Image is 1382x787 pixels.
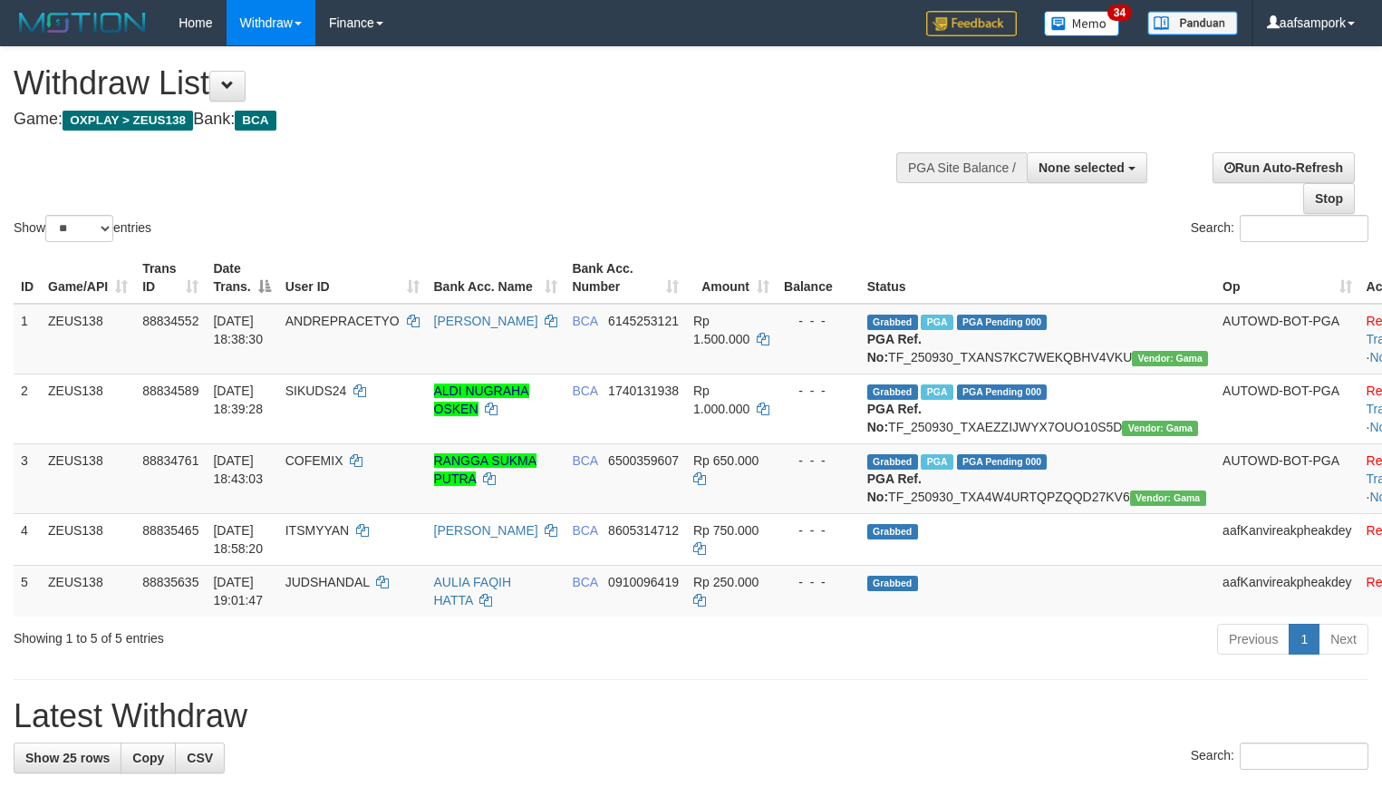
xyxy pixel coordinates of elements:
input: Search: [1240,743,1368,770]
span: CSV [187,751,213,765]
td: 2 [14,374,41,443]
span: Copy 8605314712 to clipboard [608,523,679,538]
td: ZEUS138 [41,304,135,374]
a: CSV [175,743,225,773]
span: PGA Pending [957,315,1048,330]
span: [DATE] 18:38:30 [213,314,263,346]
th: Status [860,252,1215,304]
span: Grabbed [867,384,918,400]
span: 88834761 [142,453,198,468]
span: BCA [572,453,597,468]
span: Grabbed [867,576,918,591]
a: [PERSON_NAME] [434,314,538,328]
h1: Latest Withdraw [14,698,1368,734]
a: Show 25 rows [14,743,121,773]
img: Feedback.jpg [926,11,1017,36]
span: 88834589 [142,384,198,398]
img: panduan.png [1147,11,1238,35]
td: aafKanvireakpheakdey [1215,513,1358,565]
span: Copy 6145253121 to clipboard [608,314,679,328]
b: PGA Ref. No: [867,402,922,434]
td: ZEUS138 [41,374,135,443]
td: aafKanvireakpheakdey [1215,565,1358,617]
span: Vendor URL: https://trx31.1velocity.biz [1132,351,1208,366]
span: BCA [235,111,275,131]
td: TF_250930_TXA4W4URTQPZQQD27KV6 [860,443,1215,513]
td: 5 [14,565,41,617]
td: AUTOWD-BOT-PGA [1215,374,1358,443]
a: AULIA FAQIH HATTA [434,575,512,607]
th: Date Trans.: activate to sort column descending [206,252,277,304]
td: ZEUS138 [41,565,135,617]
a: 1 [1289,624,1319,655]
div: Showing 1 to 5 of 5 entries [14,622,562,647]
div: - - - [784,452,853,470]
span: Rp 650.000 [693,453,759,468]
span: [DATE] 18:43:03 [213,453,263,486]
span: BCA [572,384,597,398]
span: 88835465 [142,523,198,538]
select: Showentries [45,215,113,242]
b: PGA Ref. No: [867,471,922,504]
span: [DATE] 18:58:20 [213,523,263,556]
span: PGA Pending [957,454,1048,470]
td: ZEUS138 [41,443,135,513]
span: COFEMIX [285,453,343,468]
span: OXPLAY > ZEUS138 [63,111,193,131]
label: Search: [1191,743,1368,770]
a: Copy [121,743,176,773]
th: Op: activate to sort column ascending [1215,252,1358,304]
button: None selected [1027,152,1147,183]
td: 3 [14,443,41,513]
span: [DATE] 19:01:47 [213,575,263,607]
td: 4 [14,513,41,565]
span: Marked by aafsolysreylen [921,315,952,330]
td: TF_250930_TXAEZZIJWYX7OUO10S5D [860,374,1215,443]
label: Search: [1191,215,1368,242]
span: 88835635 [142,575,198,589]
th: Amount: activate to sort column ascending [686,252,777,304]
span: Vendor URL: https://trx31.1velocity.biz [1130,491,1206,506]
span: Grabbed [867,524,918,539]
span: Copy 0910096419 to clipboard [608,575,679,589]
span: ANDREPRACETYO [285,314,400,328]
th: User ID: activate to sort column ascending [278,252,427,304]
th: Bank Acc. Number: activate to sort column ascending [565,252,686,304]
a: Previous [1217,624,1290,655]
div: - - - [784,521,853,539]
span: Grabbed [867,315,918,330]
span: Rp 250.000 [693,575,759,589]
td: AUTOWD-BOT-PGA [1215,304,1358,374]
span: ITSMYYAN [285,523,350,538]
span: Rp 1.000.000 [693,384,749,416]
td: TF_250930_TXANS7KC7WEKQBHV4VKU [860,304,1215,374]
div: - - - [784,312,853,330]
td: 1 [14,304,41,374]
div: - - - [784,382,853,400]
span: Vendor URL: https://trx31.1velocity.biz [1122,421,1198,436]
th: Balance [777,252,860,304]
span: Rp 750.000 [693,523,759,538]
span: Marked by aafsolysreylen [921,384,952,400]
span: Marked by aafsolysreylen [921,454,952,470]
th: ID [14,252,41,304]
span: PGA Pending [957,384,1048,400]
a: [PERSON_NAME] [434,523,538,538]
a: RANGGA SUKMA PUTRA [434,453,537,486]
span: Rp 1.500.000 [693,314,749,346]
label: Show entries [14,215,151,242]
div: - - - [784,573,853,591]
span: [DATE] 18:39:28 [213,384,263,416]
span: Copy [132,751,164,765]
a: Next [1319,624,1368,655]
div: PGA Site Balance / [896,152,1027,183]
span: Copy 6500359607 to clipboard [608,453,679,468]
h4: Game: Bank: [14,111,904,129]
th: Trans ID: activate to sort column ascending [135,252,206,304]
span: JUDSHANDAL [285,575,370,589]
a: Stop [1303,183,1355,214]
span: 88834552 [142,314,198,328]
th: Game/API: activate to sort column ascending [41,252,135,304]
span: Show 25 rows [25,751,110,765]
input: Search: [1240,215,1368,242]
